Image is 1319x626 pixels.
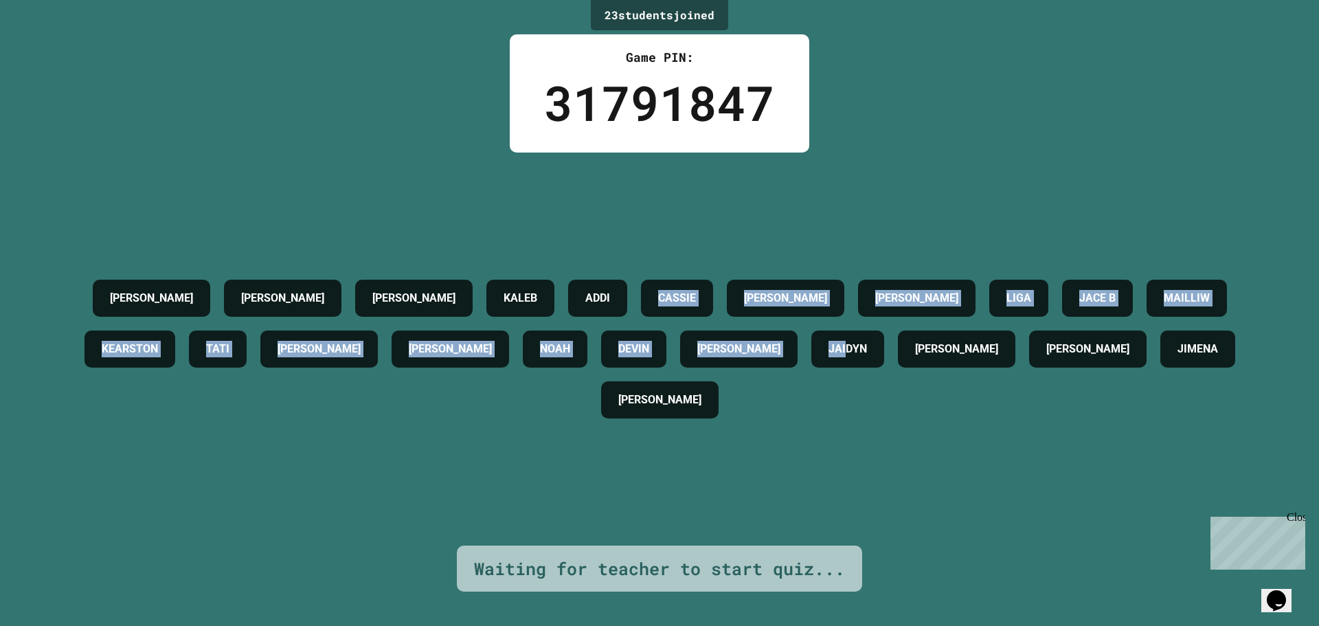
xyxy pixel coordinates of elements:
h4: KEARSTON [102,341,158,357]
h4: MAILLIW [1164,290,1210,306]
h4: CASSIE [658,290,696,306]
h4: JAIDYN [828,341,867,357]
h4: [PERSON_NAME] [1046,341,1129,357]
h4: NOAH [540,341,570,357]
h4: [PERSON_NAME] [278,341,361,357]
div: Waiting for teacher to start quiz... [474,556,845,582]
h4: LIGA [1006,290,1031,306]
h4: KALEB [504,290,537,306]
h4: [PERSON_NAME] [618,392,701,408]
h4: JACE B [1079,290,1116,306]
h4: DEVIN [618,341,649,357]
h4: ADDI [585,290,610,306]
iframe: chat widget [1261,571,1305,612]
h4: [PERSON_NAME] [241,290,324,306]
div: Game PIN: [544,48,775,67]
h4: [PERSON_NAME] [110,290,193,306]
div: 31791847 [544,67,775,139]
div: Chat with us now!Close [5,5,95,87]
h4: [PERSON_NAME] [697,341,780,357]
h4: [PERSON_NAME] [915,341,998,357]
h4: [PERSON_NAME] [372,290,455,306]
h4: [PERSON_NAME] [744,290,827,306]
h4: [PERSON_NAME] [409,341,492,357]
h4: TATI [206,341,229,357]
h4: JIMENA [1177,341,1218,357]
iframe: chat widget [1205,511,1305,570]
h4: [PERSON_NAME] [875,290,958,306]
